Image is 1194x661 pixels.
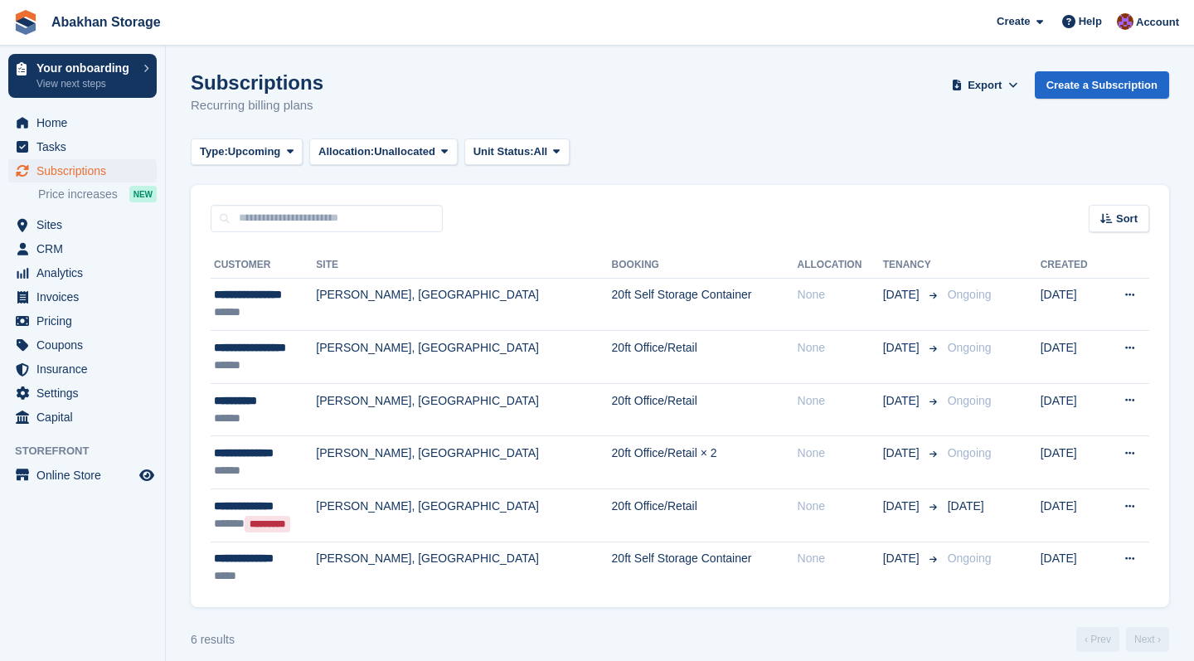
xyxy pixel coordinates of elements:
td: [DATE] [1041,331,1104,384]
button: Type: Upcoming [191,139,303,166]
div: None [798,392,883,410]
span: Ongoing [948,288,992,301]
h1: Subscriptions [191,71,323,94]
div: None [798,339,883,357]
div: None [798,498,883,515]
div: None [798,550,883,567]
td: 20ft Office/Retail × 2 [612,436,798,489]
span: Analytics [36,261,136,284]
a: menu [8,285,157,309]
a: Abakhan Storage [45,8,167,36]
button: Allocation: Unallocated [309,139,458,166]
th: Created [1041,252,1104,279]
td: [DATE] [1041,383,1104,436]
a: menu [8,111,157,134]
a: Create a Subscription [1035,71,1169,99]
div: None [798,445,883,462]
p: Recurring billing plans [191,96,323,115]
a: menu [8,237,157,260]
button: Unit Status: All [464,139,570,166]
td: [DATE] [1041,278,1104,331]
th: Booking [612,252,798,279]
a: menu [8,357,157,381]
span: Type: [200,143,228,160]
div: NEW [129,186,157,202]
span: CRM [36,237,136,260]
span: Create [997,13,1030,30]
div: None [798,286,883,304]
span: Pricing [36,309,136,333]
span: Capital [36,406,136,429]
td: [DATE] [1041,489,1104,542]
th: Customer [211,252,316,279]
img: stora-icon-8386f47178a22dfd0bd8f6a31ec36ba5ce8667c1dd55bd0f319d3a0aa187defe.svg [13,10,38,35]
td: 20ft Office/Retail [612,489,798,542]
a: menu [8,406,157,429]
span: Tasks [36,135,136,158]
span: Account [1136,14,1179,31]
td: [PERSON_NAME], [GEOGRAPHIC_DATA] [316,436,611,489]
a: menu [8,213,157,236]
a: menu [8,382,157,405]
th: Tenancy [883,252,941,279]
span: Ongoing [948,341,992,354]
button: Export [949,71,1022,99]
nav: Page [1073,627,1172,652]
span: Storefront [15,443,165,459]
td: [PERSON_NAME], [GEOGRAPHIC_DATA] [316,383,611,436]
span: Online Store [36,464,136,487]
span: [DATE] [883,498,923,515]
td: [DATE] [1041,542,1104,594]
th: Site [316,252,611,279]
span: All [534,143,548,160]
span: Unallocated [374,143,435,160]
td: 20ft Office/Retail [612,331,798,384]
span: Unit Status: [473,143,534,160]
td: [PERSON_NAME], [GEOGRAPHIC_DATA] [316,331,611,384]
span: Sort [1116,211,1138,227]
span: Insurance [36,357,136,381]
a: Price increases NEW [38,185,157,203]
td: [DATE] [1041,436,1104,489]
td: [PERSON_NAME], [GEOGRAPHIC_DATA] [316,542,611,594]
a: Next [1126,627,1169,652]
span: [DATE] [883,286,923,304]
td: [PERSON_NAME], [GEOGRAPHIC_DATA] [316,489,611,542]
a: menu [8,464,157,487]
span: Invoices [36,285,136,309]
span: Upcoming [228,143,281,160]
p: Your onboarding [36,62,135,74]
a: menu [8,309,157,333]
a: menu [8,135,157,158]
span: Settings [36,382,136,405]
span: Price increases [38,187,118,202]
a: menu [8,261,157,284]
span: Coupons [36,333,136,357]
span: [DATE] [883,339,923,357]
span: Ongoing [948,394,992,407]
span: [DATE] [883,550,923,567]
div: 6 results [191,631,235,649]
a: menu [8,159,157,182]
span: Home [36,111,136,134]
span: Export [968,77,1002,94]
a: Your onboarding View next steps [8,54,157,98]
span: Help [1079,13,1102,30]
span: [DATE] [883,445,923,462]
a: Previous [1076,627,1119,652]
span: Allocation: [318,143,374,160]
th: Allocation [798,252,883,279]
td: 20ft Office/Retail [612,383,798,436]
span: [DATE] [883,392,923,410]
span: [DATE] [948,499,984,513]
td: [PERSON_NAME], [GEOGRAPHIC_DATA] [316,278,611,331]
span: Ongoing [948,446,992,459]
td: 20ft Self Storage Container [612,542,798,594]
p: View next steps [36,76,135,91]
a: Preview store [137,465,157,485]
span: Sites [36,213,136,236]
img: William Abakhan [1117,13,1133,30]
a: menu [8,333,157,357]
span: Subscriptions [36,159,136,182]
td: 20ft Self Storage Container [612,278,798,331]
